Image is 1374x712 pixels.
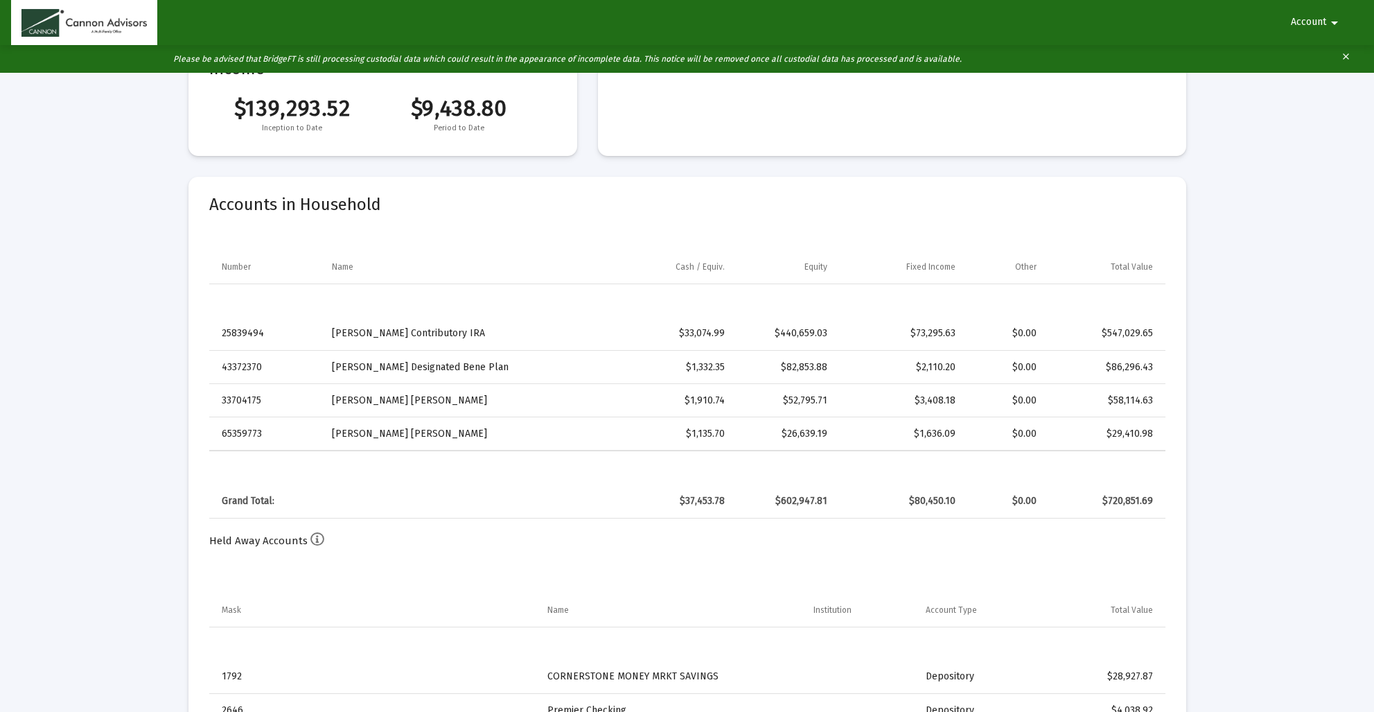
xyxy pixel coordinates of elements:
td: [PERSON_NAME] Contributory IRA [322,318,607,351]
div: $29,410.98 [1056,427,1152,441]
div: $37,453.78 [617,494,725,508]
td: 1792 [209,661,538,694]
td: [PERSON_NAME] Designated Bene Plan [322,351,607,384]
td: Column Other [965,250,1046,284]
div: $58,114.63 [1056,394,1152,408]
div: $2,110.20 [847,361,956,374]
div: Mask [222,605,241,616]
div: Cash / Equiv. [676,261,725,272]
div: $33,074.99 [617,327,725,340]
td: Column Number [209,250,322,284]
td: 65359773 [209,417,322,451]
img: Dashboard [21,9,147,37]
td: [PERSON_NAME] [PERSON_NAME] [322,384,607,417]
span: Period to Date [376,121,543,135]
mat-icon: clear [1341,49,1351,69]
div: $0.00 [975,427,1037,441]
div: $1,332.35 [617,361,725,374]
td: Column Account Type [916,593,1046,627]
div: Fixed Income [906,261,955,272]
div: Name [332,261,353,272]
div: $1,636.09 [847,427,956,441]
div: $3,408.18 [847,394,956,408]
div: Depository [926,670,1036,684]
td: Column Institution [804,593,916,627]
mat-card-title: Accounts in Household [209,198,1165,211]
span: $139,293.52 [209,95,376,121]
div: Institution [813,605,852,616]
div: Grand Total: [222,494,312,508]
td: [PERSON_NAME] [PERSON_NAME] [322,417,607,451]
div: $82,853.88 [744,361,827,374]
div: $52,795.71 [744,394,827,408]
td: Column Fixed Income [837,250,966,284]
div: $0.00 [975,394,1037,408]
span: Inception to Date [209,121,376,135]
div: $1,135.70 [617,427,725,441]
td: Column Name [538,593,804,627]
div: $28,927.87 [1055,670,1152,684]
span: Account [1291,17,1326,28]
td: Column Cash / Equiv. [607,250,734,284]
div: Account Type [926,605,977,616]
div: $0.00 [975,361,1037,374]
td: 25839494 [209,318,322,351]
td: 33704175 [209,384,322,417]
td: CORNERSTONE MONEY MRKT SAVINGS [538,661,804,694]
div: Total Value [1111,261,1153,272]
div: $80,450.10 [847,494,956,508]
td: Column Equity [734,250,837,284]
div: Other [1015,261,1037,272]
div: $440,659.03 [744,327,827,340]
td: Column Name [322,250,607,284]
td: Column Total Value [1046,250,1165,284]
div: $602,947.81 [744,494,827,508]
td: Column Total Value [1046,593,1165,627]
i: Please be advised that BridgeFT is still processing custodial data which could result in the appe... [173,54,962,64]
div: $73,295.63 [847,327,956,340]
div: $1,910.74 [617,394,725,408]
div: Equity [804,261,827,272]
div: $0.00 [975,494,1037,508]
div: $86,296.43 [1056,361,1152,374]
h4: Held Away Accounts [209,532,1165,549]
td: 43372370 [209,351,322,384]
div: Name [547,605,569,616]
div: Number [222,261,251,272]
mat-card-title: Income [209,62,556,76]
div: $26,639.19 [744,427,827,441]
button: Account [1274,8,1359,36]
span: $9,438.80 [376,95,543,121]
div: Total Value [1111,605,1153,616]
div: $547,029.65 [1056,327,1152,340]
div: Data grid [209,217,1165,519]
td: Column Mask [209,593,538,627]
div: $0.00 [975,327,1037,340]
mat-icon: arrow_drop_down [1326,9,1343,37]
div: $720,851.69 [1056,494,1152,508]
